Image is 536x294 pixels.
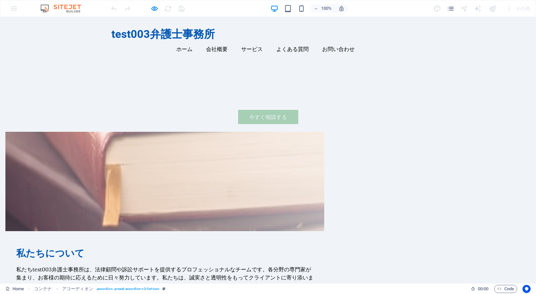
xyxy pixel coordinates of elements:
[483,286,484,291] span: :
[471,285,489,293] h6: セッション時間
[5,285,24,293] a: クリックして選択をキャンセルし、ダブルクリックしてページを開きます
[62,285,93,293] span: クリックして選択し、ダブルクリックして編集します
[96,285,160,293] span: . accordion .preset-accordion-v3-list-icon
[162,287,165,291] i: この要素はカスタマイズ可能なプリセットです
[478,285,488,293] span: 00 00
[238,93,298,107] a: 今すぐ相談する
[16,230,313,243] h2: 私たちについて
[447,5,455,13] i: ページ (Ctrl+Alt+S)
[311,4,335,13] button: 100%
[321,4,332,13] h6: 100%
[34,285,52,293] span: クリックして選択し、ダブルクリックして編集します
[111,11,425,24] h1: test003弁護士事務所
[494,285,517,293] button: Code
[446,4,455,13] button: pages
[338,5,344,11] i: サイズ変更時に、選択した端末にあわせてズームレベルを自動調整します。
[39,4,90,13] img: Editor Logo
[176,24,198,40] a: ホーム
[206,24,233,40] a: 会社概要
[241,24,268,40] a: サービス
[34,285,165,293] nav: breadcrumb
[322,24,360,40] a: お問い合わせ
[276,24,314,40] a: よくある質問
[522,285,531,293] button: Usercentrics
[16,248,313,273] p: 私たちtest003弁護士事務所は、法律顧問や訴訟サポートを提供するプロフェッショナルなチームです。各分野の専門家が集まり、お客様の期待に応えるために日々努力しています。私たちは、誠実さと透明性...
[497,285,514,293] span: Code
